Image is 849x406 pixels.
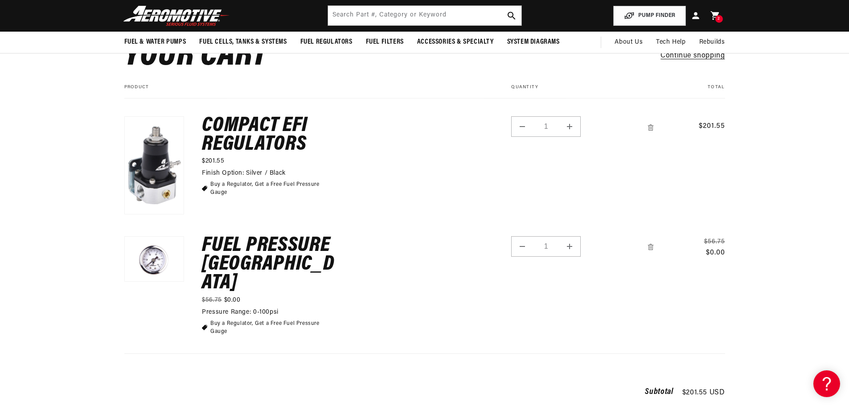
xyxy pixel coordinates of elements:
[656,37,685,47] span: Tech Help
[224,297,241,303] strong: $0.00
[533,236,559,257] input: Quantity for Fuel Pressure Gauges
[678,121,725,131] span: $201.55
[533,116,559,137] input: Quantity for Compact EFI Regulators
[484,85,660,98] th: Quantity
[682,389,725,396] p: $201.55 USD
[294,32,359,53] summary: Fuel Regulators
[615,39,643,45] span: About Us
[608,32,649,53] a: About Us
[502,6,521,25] button: search button
[500,32,566,53] summary: System Diagrams
[124,37,186,47] span: Fuel & Water Pumps
[118,32,193,53] summary: Fuel & Water Pumps
[660,85,725,98] th: Total
[718,15,720,23] span: 2
[246,170,285,176] dd: Silver / Black
[121,5,232,26] img: Aeromotive
[193,32,293,53] summary: Fuel Cells, Tanks & Systems
[649,32,692,53] summary: Tech Help
[359,32,410,53] summary: Fuel Filters
[124,85,485,98] th: Product
[202,236,336,292] a: Fuel Pressure [GEOGRAPHIC_DATA]
[613,6,686,26] button: PUMP FINDER
[202,116,336,154] a: Compact EFI Regulators
[328,6,521,25] input: Search by Part Number, Category or Keyword
[300,37,353,47] span: Fuel Regulators
[202,180,336,197] ul: Discount
[660,50,725,62] a: Continue shopping
[124,41,267,71] h1: Your cart
[199,37,287,47] span: Fuel Cells, Tanks & Systems
[644,239,660,255] a: Remove Fuel Pressure Gauges - 0-100psi
[202,156,336,166] div: $201.55
[202,180,336,197] li: Buy a Regulator, Get a Free Fuel Pressure Gauge
[678,247,725,258] dd: $0.00
[644,120,660,135] a: Remove Compact EFI Regulators - Silver / Black
[202,309,251,316] dt: Pressure Range:
[202,297,222,303] s: $56.75
[704,238,725,245] s: $56.75
[410,32,500,53] summary: Accessories & Specialty
[253,309,279,316] dd: 0-100psi
[507,37,560,47] span: System Diagrams
[645,388,673,396] h2: Subtotal
[366,37,404,47] span: Fuel Filters
[202,320,336,336] li: Buy a Regulator, Get a Free Fuel Pressure Gauge
[202,170,244,176] dt: Finish Option:
[202,320,336,336] ul: Discount
[693,32,732,53] summary: Rebuilds
[417,37,494,47] span: Accessories & Specialty
[699,37,725,47] span: Rebuilds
